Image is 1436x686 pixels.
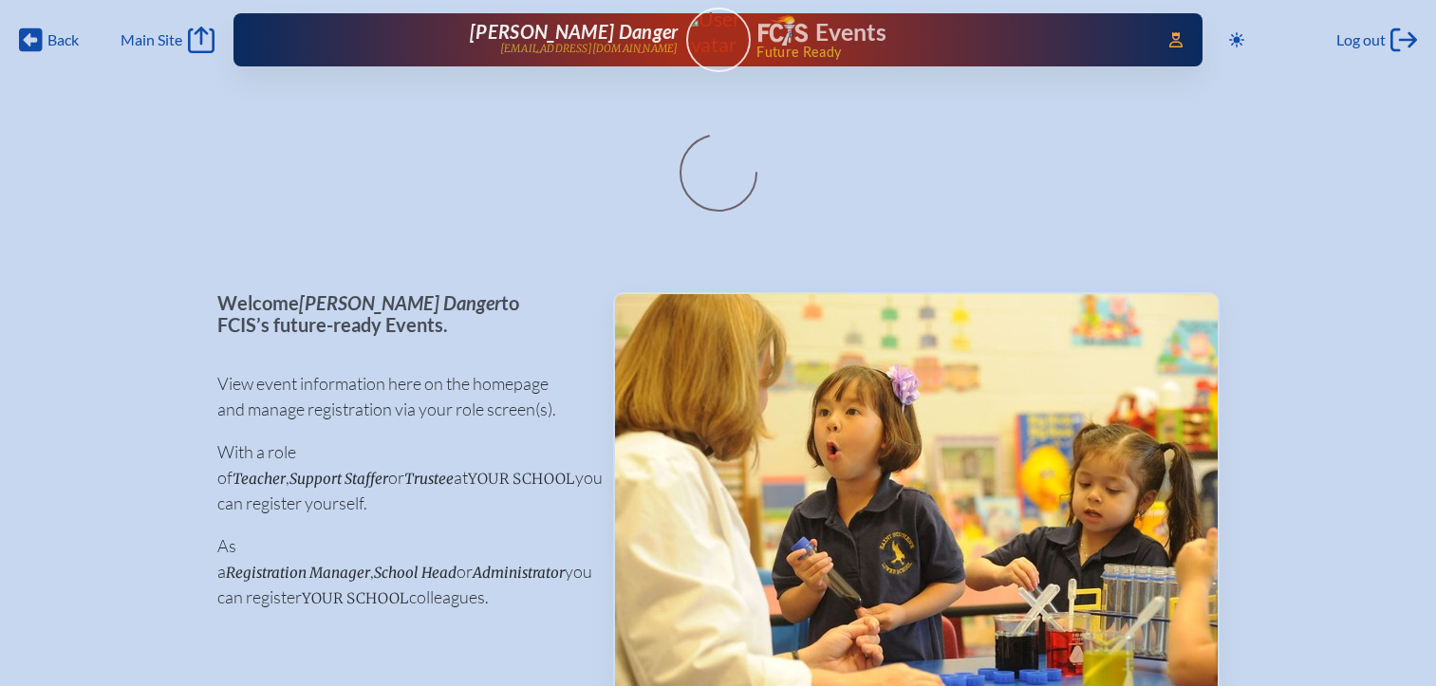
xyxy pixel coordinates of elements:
span: Future Ready [756,46,1142,59]
span: [PERSON_NAME] Danger [299,291,501,314]
span: your school [302,589,409,607]
p: As a , or you can register colleagues. [217,533,583,610]
span: Log out [1336,30,1386,49]
a: User Avatar [686,8,751,72]
p: With a role of , or at you can register yourself. [217,439,583,516]
span: your school [468,470,575,488]
a: Main Site [121,27,214,53]
span: Main Site [121,30,182,49]
span: Registration Manager [226,564,370,582]
p: View event information here on the homepage and manage registration via your role screen(s). [217,371,583,422]
span: [PERSON_NAME] Danger [470,20,678,43]
span: Administrator [473,564,565,582]
p: Welcome to FCIS’s future-ready Events. [217,292,583,335]
span: Trustee [404,470,454,488]
a: [PERSON_NAME] Danger[EMAIL_ADDRESS][DOMAIN_NAME] [294,21,679,59]
div: FCIS Events — Future ready [758,15,1143,59]
span: Back [47,30,79,49]
span: School Head [374,564,457,582]
span: Support Staffer [289,470,388,488]
span: Teacher [233,470,286,488]
p: [EMAIL_ADDRESS][DOMAIN_NAME] [500,43,679,55]
img: User Avatar [678,7,758,57]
